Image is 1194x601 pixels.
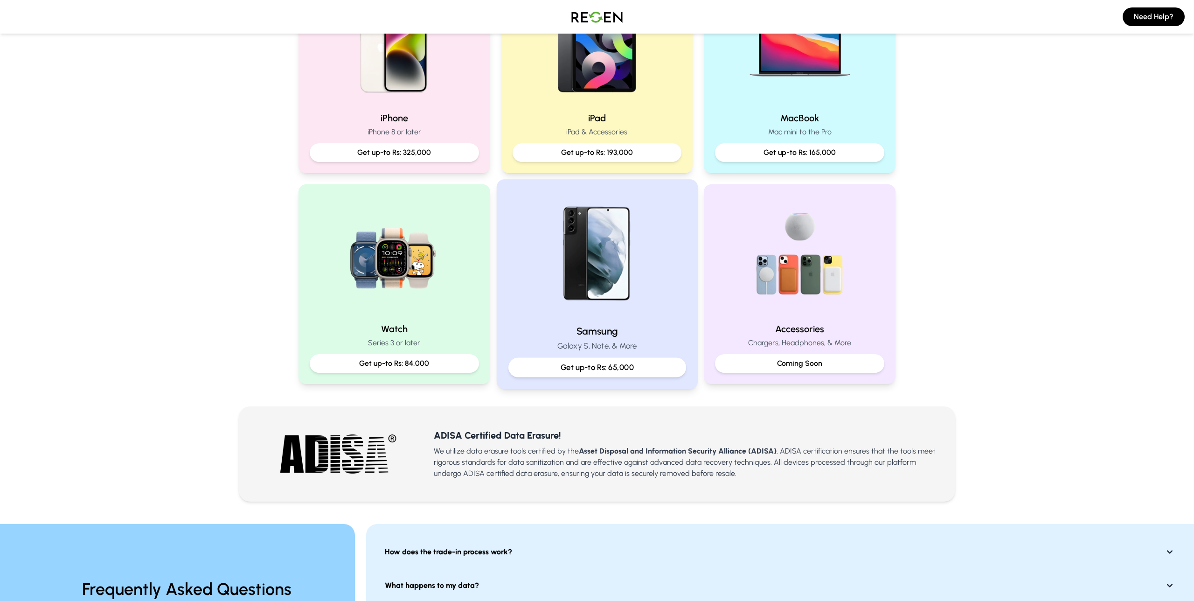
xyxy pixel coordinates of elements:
[715,126,884,138] p: Mac mini to the Pro
[310,322,479,335] h2: Watch
[310,112,479,125] h2: iPhone
[334,196,454,315] img: Watch
[508,340,686,352] p: Galaxy S, Note, & More
[63,580,292,599] h4: Frequently Asked Questions
[740,196,860,315] img: Accessories
[715,337,884,349] p: Chargers, Headphones, & More
[385,580,479,591] strong: What happens to my data?
[310,126,479,138] p: iPhone 8 or later
[310,337,479,349] p: Series 3 or later
[579,447,777,455] b: Asset Disposal and Information Security Alliance (ADISA)
[377,539,1183,565] button: How does the trade-in process work?
[513,112,682,125] h2: iPad
[722,358,877,369] p: Coming Soon
[535,191,660,317] img: Samsung
[715,112,884,125] h2: MacBook
[434,429,940,442] h3: ADISA Certified Data Erasure!
[513,126,682,138] p: iPad & Accessories
[317,147,472,158] p: Get up-to Rs: 325,000
[434,446,940,479] p: We utilize data erasure tools certified by the . ADISA certification ensures that the tools meet ...
[516,362,678,373] p: Get up-to Rs: 65,000
[564,4,630,30] img: Logo
[722,147,877,158] p: Get up-to Rs: 165,000
[508,324,686,338] h2: Samsung
[280,432,396,475] img: ADISA Certified
[1123,7,1185,26] button: Need Help?
[520,147,674,158] p: Get up-to Rs: 193,000
[317,358,472,369] p: Get up-to Rs: 84,000
[715,322,884,335] h2: Accessories
[385,546,512,558] strong: How does the trade-in process work?
[377,573,1183,599] button: What happens to my data?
